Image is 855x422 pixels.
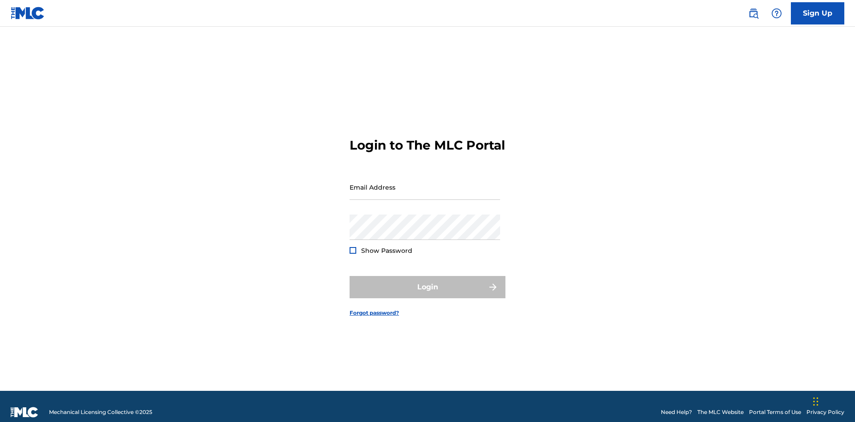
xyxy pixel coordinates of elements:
[745,4,762,22] a: Public Search
[350,138,505,153] h3: Login to The MLC Portal
[768,4,786,22] div: Help
[748,8,759,19] img: search
[749,408,801,416] a: Portal Terms of Use
[697,408,744,416] a: The MLC Website
[806,408,844,416] a: Privacy Policy
[11,407,38,418] img: logo
[49,408,152,416] span: Mechanical Licensing Collective © 2025
[813,388,818,415] div: Drag
[350,309,399,317] a: Forgot password?
[791,2,844,24] a: Sign Up
[771,8,782,19] img: help
[361,247,412,255] span: Show Password
[810,379,855,422] iframe: Chat Widget
[661,408,692,416] a: Need Help?
[11,7,45,20] img: MLC Logo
